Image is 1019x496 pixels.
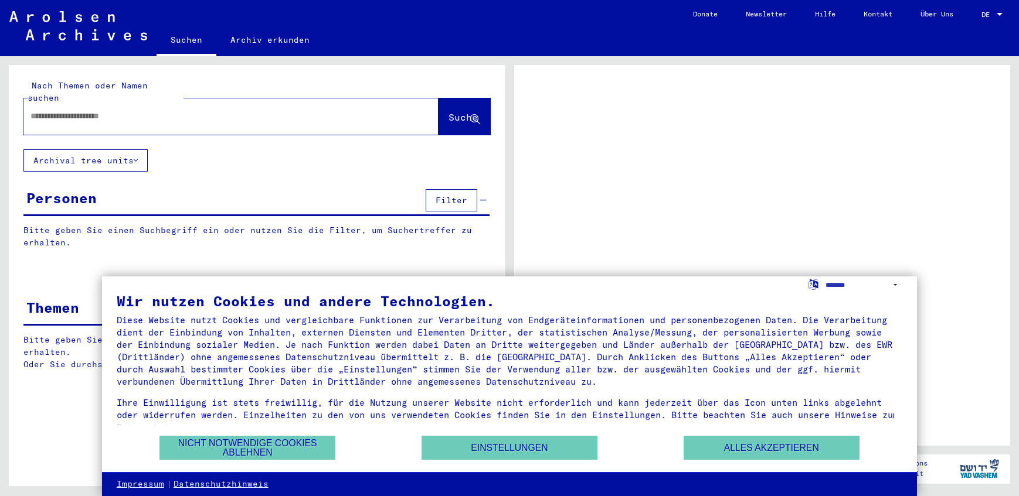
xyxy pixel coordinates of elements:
p: Bitte geben Sie einen Suchbegriff ein oder nutzen Sie die Filter, um Suchertreffer zu erhalten. [23,224,490,249]
div: Ihre Einwilligung ist stets freiwillig, für die Nutzung unserer Website nicht erforderlich und ka... [117,396,902,433]
img: Arolsen_neg.svg [9,11,147,40]
span: Filter [436,195,467,206]
span: Suche [449,111,478,123]
label: Sprache auswählen [807,278,820,289]
span: DE [981,11,994,19]
mat-label: Nach Themen oder Namen suchen [28,80,148,103]
button: Filter [426,189,477,211]
a: Impressum [117,478,164,490]
button: Archival tree units [23,149,148,172]
img: yv_logo.png [957,454,1001,483]
div: Diese Website nutzt Cookies und vergleichbare Funktionen zur Verarbeitung von Endgeräteinformatio... [117,314,902,388]
a: Datenschutzhinweis [174,478,269,490]
button: Nicht notwendige Cookies ablehnen [159,436,335,460]
button: Alles akzeptieren [684,436,860,460]
a: Suchen [157,26,216,56]
button: Suche [439,98,490,135]
div: Personen [26,187,97,208]
div: Themen [26,297,79,318]
button: Einstellungen [422,436,597,460]
div: Wir nutzen Cookies und andere Technologien. [117,294,902,308]
a: Archiv erkunden [216,26,324,54]
p: Bitte geben Sie einen Suchbegriff ein oder nutzen Sie die Filter, um Suchertreffer zu erhalten. O... [23,334,490,371]
select: Sprache auswählen [826,276,902,293]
